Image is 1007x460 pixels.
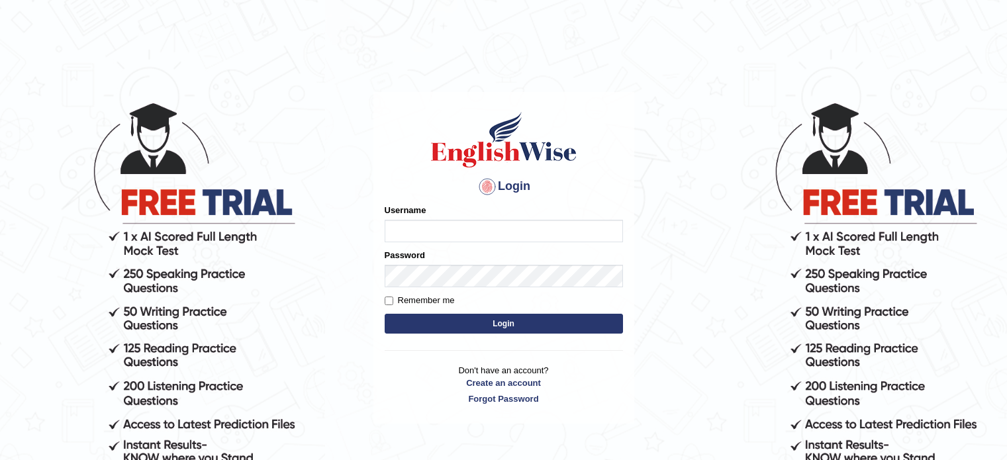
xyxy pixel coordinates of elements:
input: Remember me [385,297,393,305]
label: Password [385,249,425,261]
p: Don't have an account? [385,364,623,405]
label: Username [385,204,426,216]
a: Forgot Password [385,392,623,405]
label: Remember me [385,294,455,307]
img: Logo of English Wise sign in for intelligent practice with AI [428,110,579,169]
a: Create an account [385,377,623,389]
h4: Login [385,176,623,197]
button: Login [385,314,623,334]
